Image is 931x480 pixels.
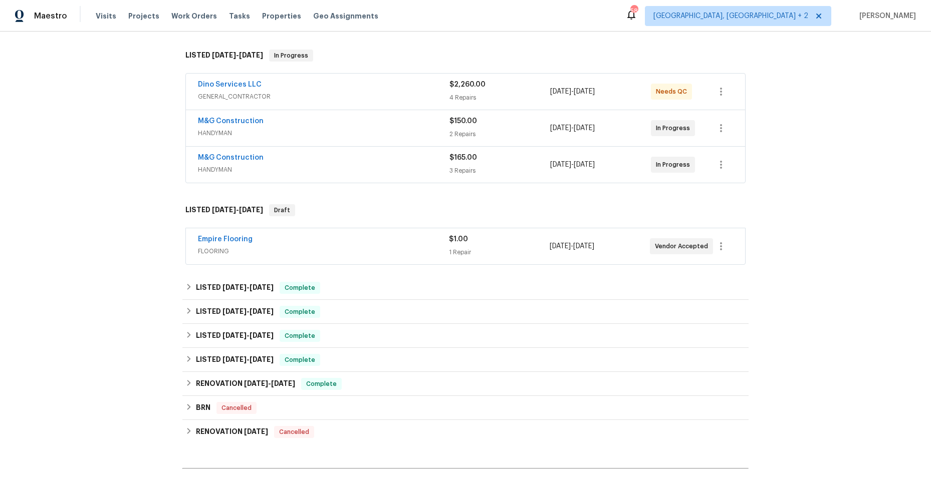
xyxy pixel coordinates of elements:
div: 4 Repairs [449,93,550,103]
span: Geo Assignments [313,11,378,21]
span: [DATE] [244,380,268,387]
span: [DATE] [212,52,236,59]
span: Complete [281,331,319,341]
span: GENERAL_CONTRACTOR [198,92,449,102]
span: $150.00 [449,118,477,125]
span: - [222,356,274,363]
span: - [212,52,263,59]
span: [DATE] [550,161,571,168]
span: [DATE] [222,332,247,339]
div: LISTED [DATE]-[DATE]Complete [182,300,749,324]
h6: LISTED [185,50,263,62]
span: [DATE] [222,284,247,291]
h6: LISTED [196,354,274,366]
a: Empire Flooring [198,236,253,243]
span: HANDYMAN [198,165,449,175]
span: $2,260.00 [449,81,486,88]
span: Complete [281,307,319,317]
span: Visits [96,11,116,21]
span: [DATE] [250,308,274,315]
div: LISTED [DATE]-[DATE]In Progress [182,40,749,72]
h6: RENOVATION [196,378,295,390]
span: [GEOGRAPHIC_DATA], [GEOGRAPHIC_DATA] + 2 [653,11,808,21]
span: - [550,160,595,170]
div: RENOVATION [DATE]-[DATE]Complete [182,372,749,396]
span: [DATE] [574,125,595,132]
span: - [222,332,274,339]
span: [DATE] [239,206,263,213]
span: [PERSON_NAME] [855,11,916,21]
span: - [550,87,595,97]
span: [DATE] [222,356,247,363]
h6: RENOVATION [196,426,268,438]
div: 3 Repairs [449,166,550,176]
span: [DATE] [271,380,295,387]
h6: LISTED [185,204,263,216]
span: [DATE] [212,206,236,213]
span: $1.00 [449,236,468,243]
a: M&G Construction [198,118,264,125]
div: 58 [630,6,637,16]
a: M&G Construction [198,154,264,161]
span: [DATE] [250,284,274,291]
span: In Progress [270,51,312,61]
span: Complete [281,355,319,365]
div: BRN Cancelled [182,396,749,420]
span: FLOORING [198,246,449,256]
span: Cancelled [275,427,313,437]
div: LISTED [DATE]-[DATE]Complete [182,276,749,300]
span: [DATE] [550,243,571,250]
span: - [212,206,263,213]
span: Needs QC [656,87,691,97]
div: LISTED [DATE]-[DATE]Complete [182,348,749,372]
span: [DATE] [222,308,247,315]
span: [DATE] [574,161,595,168]
span: Projects [128,11,159,21]
span: [DATE] [244,428,268,435]
span: Work Orders [171,11,217,21]
div: 2 Repairs [449,129,550,139]
span: [DATE] [573,243,594,250]
span: In Progress [656,123,694,133]
span: [DATE] [550,125,571,132]
span: Vendor Accepted [655,241,712,251]
span: - [222,308,274,315]
span: Properties [262,11,301,21]
h6: LISTED [196,282,274,294]
span: Draft [270,205,294,215]
span: [DATE] [550,88,571,95]
span: - [550,123,595,133]
span: - [244,380,295,387]
span: Maestro [34,11,67,21]
span: [DATE] [239,52,263,59]
span: [DATE] [574,88,595,95]
h6: LISTED [196,330,274,342]
span: - [222,284,274,291]
div: 1 Repair [449,247,549,257]
span: Complete [281,283,319,293]
div: RENOVATION [DATE]Cancelled [182,420,749,444]
a: Dino Services LLC [198,81,262,88]
span: $165.00 [449,154,477,161]
span: [DATE] [250,332,274,339]
span: - [550,241,594,251]
span: HANDYMAN [198,128,449,138]
h6: BRN [196,402,210,414]
div: LISTED [DATE]-[DATE]Complete [182,324,749,348]
span: Complete [302,379,341,389]
span: Tasks [229,13,250,20]
h6: LISTED [196,306,274,318]
span: Cancelled [217,403,256,413]
span: In Progress [656,160,694,170]
span: [DATE] [250,356,274,363]
div: LISTED [DATE]-[DATE]Draft [182,194,749,226]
